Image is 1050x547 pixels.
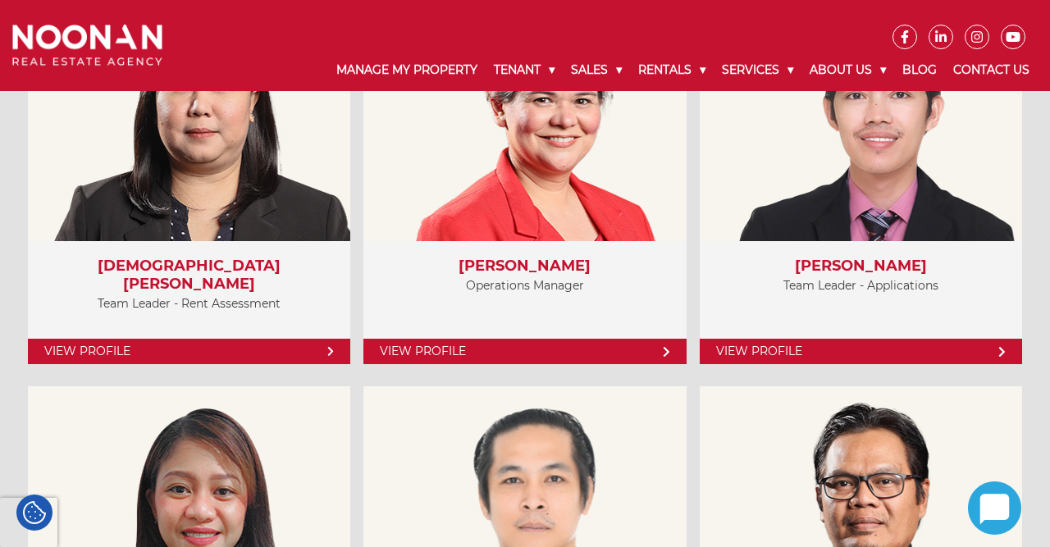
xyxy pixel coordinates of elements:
a: Blog [894,49,945,91]
p: Team Leader - Applications [716,276,1006,296]
a: View Profile [700,339,1022,364]
a: View Profile [28,339,350,364]
h3: [DEMOGRAPHIC_DATA] [PERSON_NAME] [44,258,334,293]
h3: [PERSON_NAME] [380,258,669,276]
img: Noonan Real Estate Agency [12,25,162,66]
a: View Profile [363,339,686,364]
div: Cookie Settings [16,495,52,531]
a: Tenant [486,49,563,91]
a: About Us [801,49,894,91]
a: Manage My Property [328,49,486,91]
a: Services [714,49,801,91]
a: Contact Us [945,49,1038,91]
h3: [PERSON_NAME] [716,258,1006,276]
a: Rentals [630,49,714,91]
a: Sales [563,49,630,91]
p: Operations Manager [380,276,669,296]
p: Team Leader - Rent Assessment [44,294,334,314]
